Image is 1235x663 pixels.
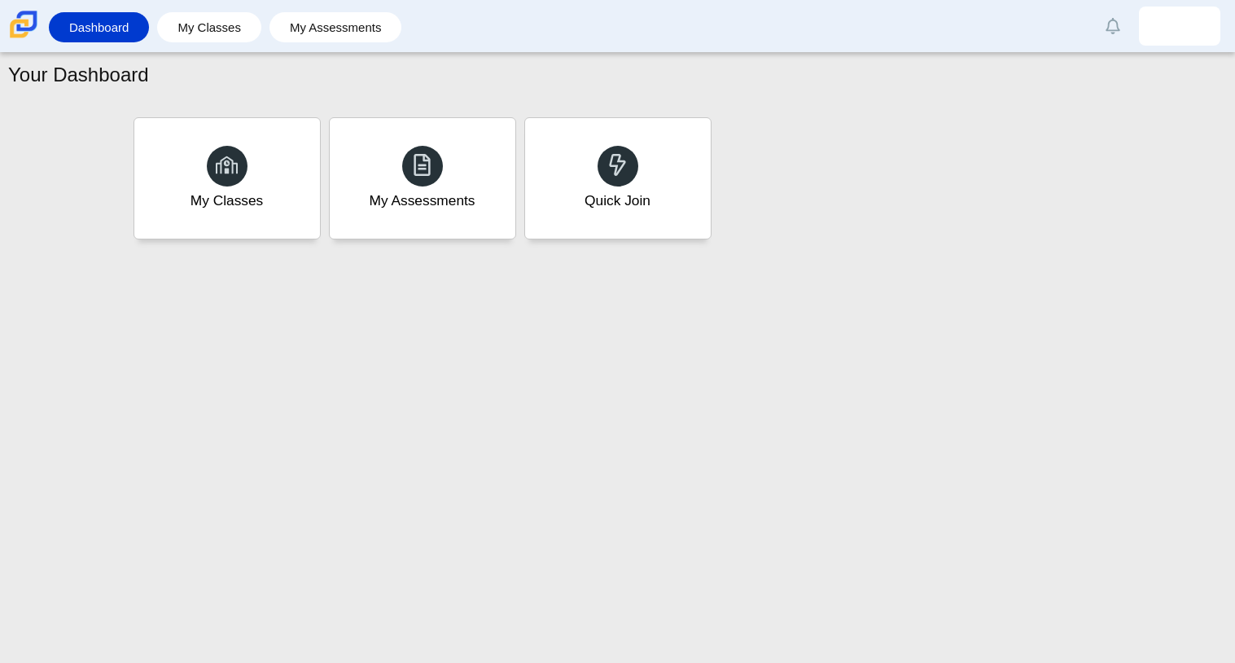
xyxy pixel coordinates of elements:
[8,61,149,89] h1: Your Dashboard
[370,191,475,211] div: My Assessments
[134,117,321,239] a: My Classes
[585,191,650,211] div: Quick Join
[165,12,253,42] a: My Classes
[7,30,41,44] a: Carmen School of Science & Technology
[524,117,712,239] a: Quick Join
[57,12,141,42] a: Dashboard
[329,117,516,239] a: My Assessments
[1167,13,1193,39] img: ramses.uribe.Gk09oR
[1095,8,1131,44] a: Alerts
[7,7,41,42] img: Carmen School of Science & Technology
[1139,7,1220,46] a: ramses.uribe.Gk09oR
[191,191,264,211] div: My Classes
[278,12,394,42] a: My Assessments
